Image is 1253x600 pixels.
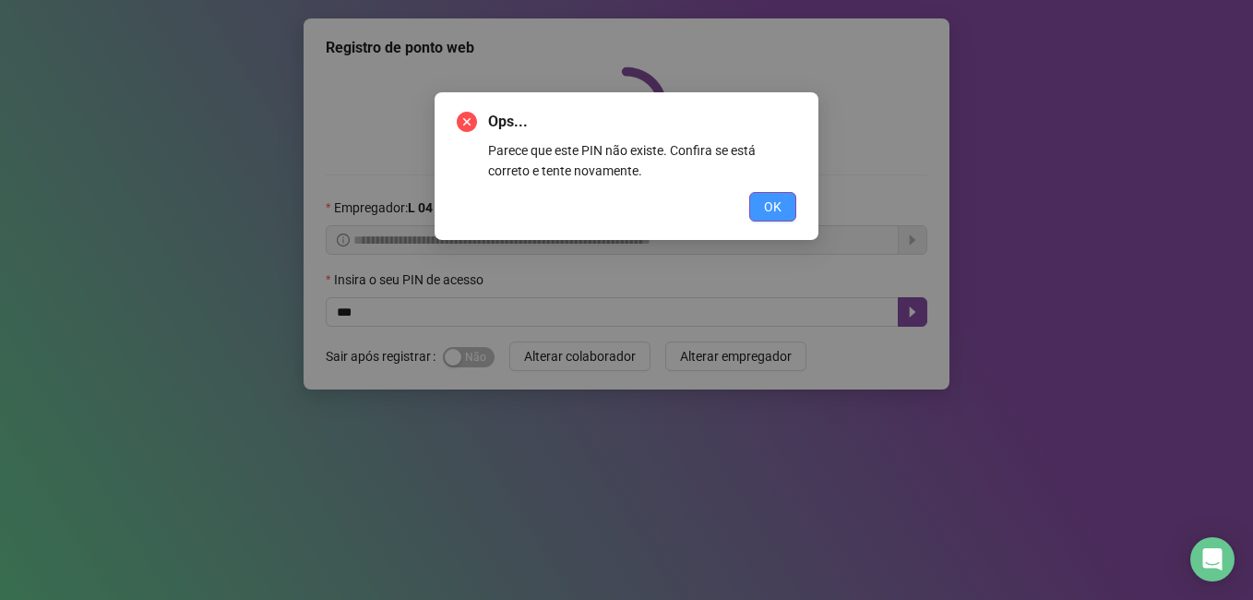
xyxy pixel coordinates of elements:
div: Open Intercom Messenger [1190,537,1235,582]
span: close-circle [457,112,477,132]
span: OK [764,197,782,217]
div: Parece que este PIN não existe. Confira se está correto e tente novamente. [488,140,796,181]
button: OK [749,192,796,222]
span: Ops... [488,111,796,133]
